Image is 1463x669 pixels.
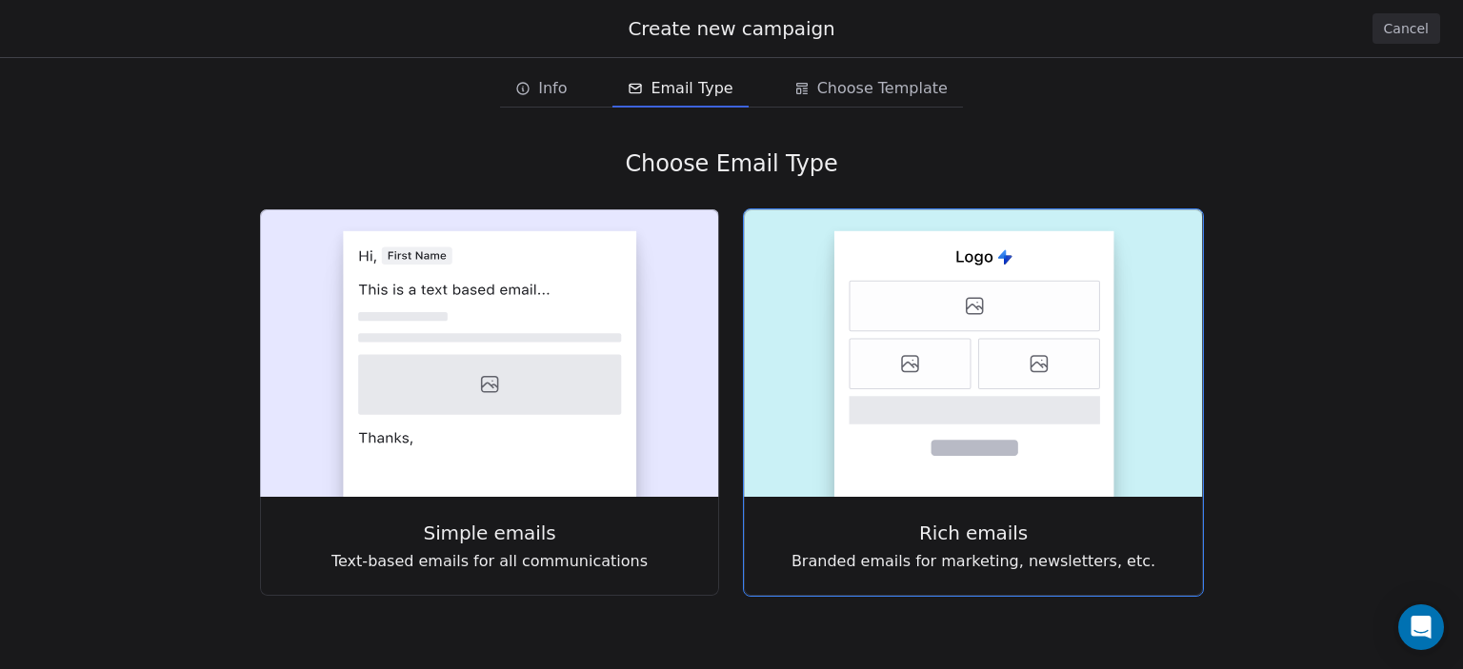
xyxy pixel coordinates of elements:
[1398,604,1444,650] div: Open Intercom Messenger
[23,15,1440,42] div: Create new campaign
[792,550,1155,573] span: Branded emails for marketing, newsletters, etc.
[651,77,732,100] span: Email Type
[259,149,1204,178] div: Choose Email Type
[538,77,567,100] span: Info
[919,520,1028,546] span: Rich emails
[331,550,648,573] span: Text-based emails for all communications
[817,77,948,100] span: Choose Template
[500,69,963,108] div: email creation steps
[424,520,556,546] span: Simple emails
[1373,13,1440,44] button: Cancel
